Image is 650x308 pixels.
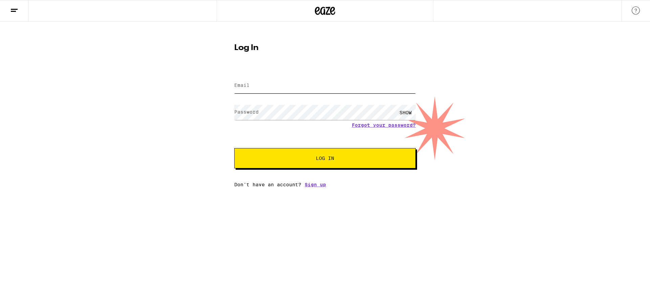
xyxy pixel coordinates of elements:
[352,122,416,128] a: Forgot your password?
[316,156,334,161] span: Log In
[234,109,259,115] label: Password
[4,5,49,10] span: Hi. Need any help?
[234,148,416,168] button: Log In
[395,105,416,120] div: SHOW
[234,78,416,93] input: Email
[234,182,416,187] div: Don't have an account?
[234,82,250,88] label: Email
[234,44,416,52] h1: Log In
[305,182,326,187] a: Sign up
